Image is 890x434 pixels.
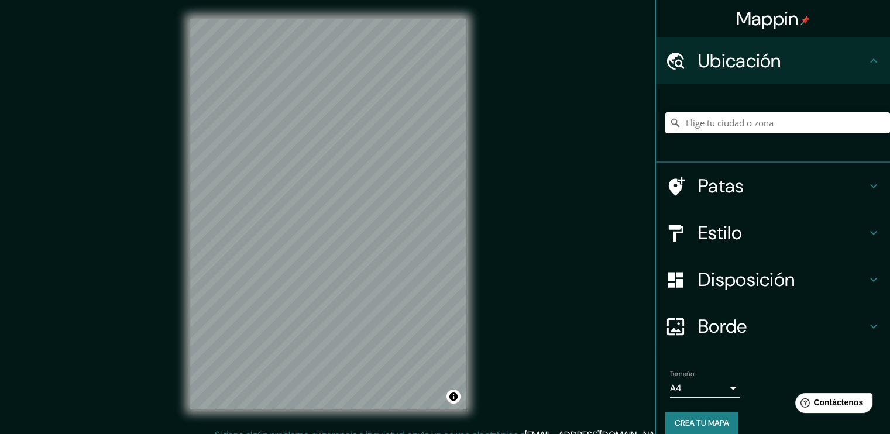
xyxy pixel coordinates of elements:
[698,314,747,339] font: Borde
[665,112,890,133] input: Elige tu ciudad o zona
[786,388,877,421] iframe: Lanzador de widgets de ayuda
[670,379,740,398] div: A4
[190,19,466,409] canvas: Mapa
[656,37,890,84] div: Ubicación
[698,267,795,292] font: Disposición
[698,221,742,245] font: Estilo
[665,412,738,434] button: Crea tu mapa
[670,382,682,394] font: A4
[670,369,694,378] font: Tamaño
[656,163,890,209] div: Patas
[675,418,729,428] font: Crea tu mapa
[656,256,890,303] div: Disposición
[656,303,890,350] div: Borde
[698,174,744,198] font: Patas
[800,16,810,25] img: pin-icon.png
[656,209,890,256] div: Estilo
[736,6,799,31] font: Mappin
[698,49,781,73] font: Ubicación
[446,390,461,404] button: Activar o desactivar atribución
